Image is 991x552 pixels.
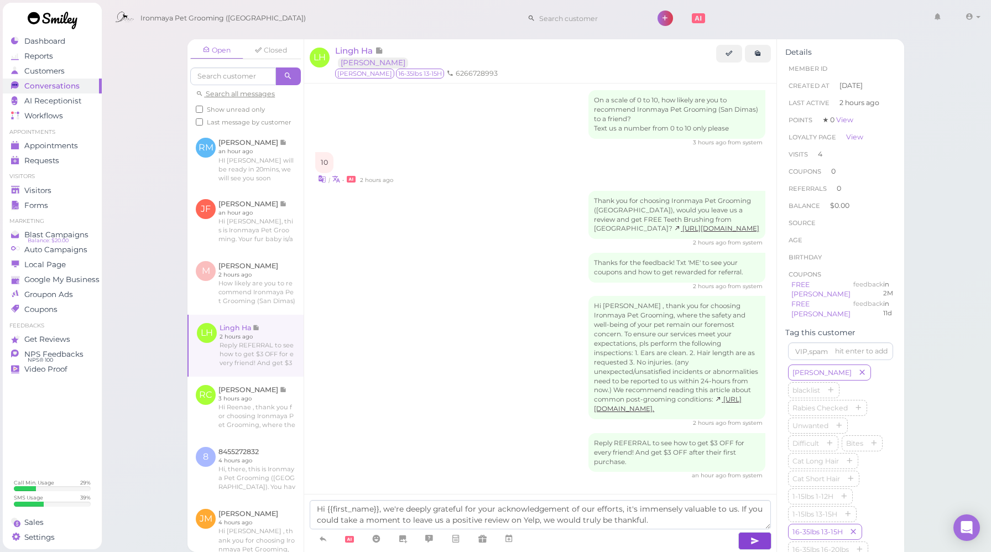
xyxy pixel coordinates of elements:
[788,342,893,360] input: VIP,spam
[24,245,87,254] span: Auto Campaigns
[790,510,839,518] span: 1-15lbs 13-15H
[836,116,853,124] a: View
[335,69,394,79] span: [PERSON_NAME]
[24,364,67,374] span: Video Proof
[315,173,765,185] div: •
[335,45,375,56] span: Lingh Ha
[3,362,102,377] a: Video Proof
[80,479,91,486] div: 29 %
[335,45,414,67] a: Lingh Ha [PERSON_NAME]
[24,518,44,527] span: Sales
[785,163,896,180] li: 0
[790,439,821,447] span: Difficult
[3,332,102,347] a: Get Reviews
[3,49,102,64] a: Reports
[883,280,893,300] div: Expires at2025-10-28 11:59pm
[789,253,822,261] span: Birthday
[693,419,728,426] span: 08/29/2025 02:52pm
[24,335,70,344] span: Get Reviews
[789,270,821,278] span: Coupons
[3,138,102,153] a: Appointments
[375,45,383,56] span: Note
[839,98,879,108] span: 2 hours ago
[789,185,827,192] span: Referrals
[24,66,65,76] span: Customers
[790,404,850,412] span: Rabies Checked
[728,283,763,290] span: from system
[674,225,759,232] a: [URL][DOMAIN_NAME]
[883,299,892,319] div: Expires at2025-09-09 11:59pm
[789,133,836,141] span: Loyalty page
[196,118,203,126] input: Last message by customer
[791,280,851,299] a: FREE [PERSON_NAME]
[3,530,102,545] a: Settings
[24,201,48,210] span: Forms
[789,168,821,175] span: Coupons
[728,472,763,479] span: from system
[588,90,765,139] div: On a scale of 0 to 10, how likely are you to recommend Ironmaya Pet Grooming (San Dimas) to a fri...
[24,186,51,195] span: Visitors
[24,230,88,239] span: Blast Campaigns
[785,328,896,337] div: Tag this customer
[24,275,100,284] span: Google My Business
[729,77,763,84] span: 08/29/2025 11:48am
[315,152,333,173] div: 10
[790,475,842,483] span: Cat Short Hair
[789,82,830,90] span: Created At
[789,202,822,210] span: Balance
[785,180,896,197] li: 0
[396,69,444,79] span: 16-35lbs 13-15H
[80,494,91,501] div: 39 %
[3,227,102,242] a: Blast Campaigns Balance: $20.00
[3,302,102,317] a: Coupons
[196,90,275,98] a: Search all messages
[588,191,765,239] div: Thank you for choosing Ironmaya Pet Grooming ([GEOGRAPHIC_DATA]), would you leave us a review and...
[360,176,393,184] span: 08/29/2025 02:15pm
[196,106,203,113] input: Show unread only
[728,139,763,146] span: from system
[790,457,841,465] span: Cat Long Hair
[728,419,763,426] span: from system
[790,492,836,501] span: 1-15lbs 1-12H
[830,201,849,210] span: $0.00
[853,299,883,319] div: feedback
[846,133,863,141] a: View
[3,257,102,272] a: Local Page
[790,386,822,394] span: blacklist
[3,347,102,362] a: NPS Feedbacks NPS® 100
[789,236,802,244] span: age
[728,239,763,246] span: from system
[693,239,728,246] span: 08/29/2025 02:15pm
[588,253,765,283] div: Thanks for the feedback! Txt 'ME' to see your coupons and how to get rewarded for referral.
[3,183,102,198] a: Visitors
[3,217,102,225] li: Marketing
[789,65,827,72] span: Member ID
[3,108,102,123] a: Workflows
[28,236,69,245] span: Balance: $20.00
[190,42,243,59] a: Open
[3,173,102,180] li: Visitors
[588,296,765,419] div: Hi [PERSON_NAME] , thank you for choosing Ironmaya Pet Grooming, where the safety and well-being ...
[835,346,888,356] div: hit enter to add
[24,156,59,165] span: Requests
[24,141,78,150] span: Appointments
[3,322,102,330] li: Feedbacks
[3,153,102,168] a: Requests
[785,48,896,57] div: Details
[3,287,102,302] a: Groupon Ads
[693,139,728,146] span: 08/29/2025 01:43pm
[24,37,65,46] span: Dashboard
[14,479,54,486] div: Call Min. Usage
[790,421,831,430] span: Unwanted
[588,433,765,472] div: Reply REFERRAL to see how to get $3 OFF for every friend! And get $3 OFF after their first purchase.
[24,290,73,299] span: Groupon Ads
[190,67,276,85] input: Search customer
[24,350,84,359] span: NPS Feedbacks
[3,79,102,93] a: Conversations
[3,272,102,287] a: Google My Business
[791,300,851,318] a: FREE [PERSON_NAME]
[789,219,816,227] span: Source
[28,356,53,364] span: NPS® 100
[310,48,330,67] span: LH
[444,69,500,79] li: 6266728993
